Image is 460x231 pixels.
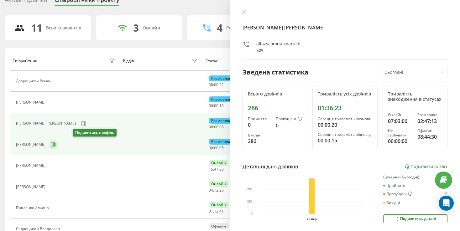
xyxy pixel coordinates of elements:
div: 08:44:30 [417,133,442,141]
div: 3 [133,22,139,34]
h4: [PERSON_NAME] [PERSON_NAME] [243,24,447,31]
span: 00 [209,145,213,151]
text: 200 [247,187,253,191]
div: Онлайн [143,25,160,31]
div: 02:47:13 [417,117,442,125]
div: [PERSON_NAME] [16,163,47,168]
div: Онлайн [209,202,228,208]
span: 13 [219,103,224,108]
div: Не турбувати [388,129,413,138]
div: Всього дзвінків [248,91,302,97]
span: 01 [209,208,213,214]
div: Подивитись деталі [395,216,436,221]
div: Седлецький Владислав [16,227,61,231]
div: 286 [248,137,271,145]
div: Павленко Альона [16,206,50,210]
div: : : [209,83,224,87]
div: Подивитись профіль [73,129,117,136]
span: 00 [214,124,218,130]
div: Середня тривалість розмови [318,117,372,121]
div: Open Intercom Messenger [439,196,454,211]
div: Розмовляють [226,25,257,31]
div: Офлайн [209,223,229,229]
div: 286 [248,104,302,112]
div: Сумарно (Сьогодні) [383,175,447,179]
span: 08 [219,124,224,130]
div: 00:00:15 [318,137,372,144]
span: 00 [209,124,213,130]
div: 11 [31,22,42,34]
span: 00 [209,103,213,108]
div: Вихідні [248,133,271,137]
div: Пропущені [383,192,412,197]
div: Офлайн [417,129,442,133]
span: 36 [219,167,224,172]
div: Співробітник [13,59,37,63]
div: : : [209,104,224,108]
span: 05 [219,145,224,151]
div: Онлайн [388,113,413,117]
span: 00 [209,82,213,87]
text: 100 [247,200,253,203]
div: [PERSON_NAME] [PERSON_NAME] [16,121,77,126]
span: 00 [214,145,218,151]
div: Розмовляє [417,113,442,117]
div: Всього акаунтів [46,25,81,31]
div: [PERSON_NAME] [16,142,47,147]
span: 00 [214,103,218,108]
div: 01:36:23 [318,104,372,112]
text: 23 вер [307,218,317,221]
div: Пропущені [276,117,302,122]
div: 4 [217,22,222,34]
div: Онлайн [209,160,228,166]
div: Тривалість усіх дзвінків [318,91,372,97]
div: [PERSON_NAME] [16,100,47,105]
text: 0 [251,213,253,216]
div: Середня тривалість відповіді [318,132,372,137]
button: Подивитись деталі [383,214,447,223]
span: 22 [219,82,224,87]
div: [PERSON_NAME] [16,185,47,189]
span: 13 [214,208,218,214]
span: 04 [209,187,213,193]
div: Детальні дані дзвінків [243,163,298,170]
div: Прийнято [383,183,405,188]
span: 12 [214,187,218,193]
div: : : [209,146,224,150]
div: : : [209,209,224,213]
div: Відділ [123,59,134,63]
div: allazscomua_maruchkov [256,41,302,53]
div: Дворецький Роман [16,79,53,83]
a: Подивитись звіт [404,164,447,169]
span: 41 [219,208,224,214]
div: Онлайн [209,181,228,187]
span: 47 [214,167,218,172]
div: Прийнято [248,117,271,121]
div: : : [209,167,224,172]
div: Розмовляє [209,75,233,81]
div: Розмовляє [209,139,233,145]
div: 0 [248,121,271,129]
div: : : [209,188,224,192]
div: 00:00:20 [318,121,372,129]
div: 0 [276,122,302,129]
span: 26 [219,187,224,193]
div: Статус [206,59,218,63]
div: Розмовляє [209,118,233,124]
div: 0 [445,192,447,197]
div: Вихідні [383,201,400,205]
div: 07:03:06 [388,117,413,125]
div: Зведена статистика [243,68,308,77]
span: 00 [214,82,218,87]
div: : : [209,125,224,129]
div: 00:00:00 [388,137,413,145]
div: Розмовляє [209,96,233,102]
div: Тривалість знаходження в статусах [388,91,442,102]
span: 15 [209,167,213,172]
